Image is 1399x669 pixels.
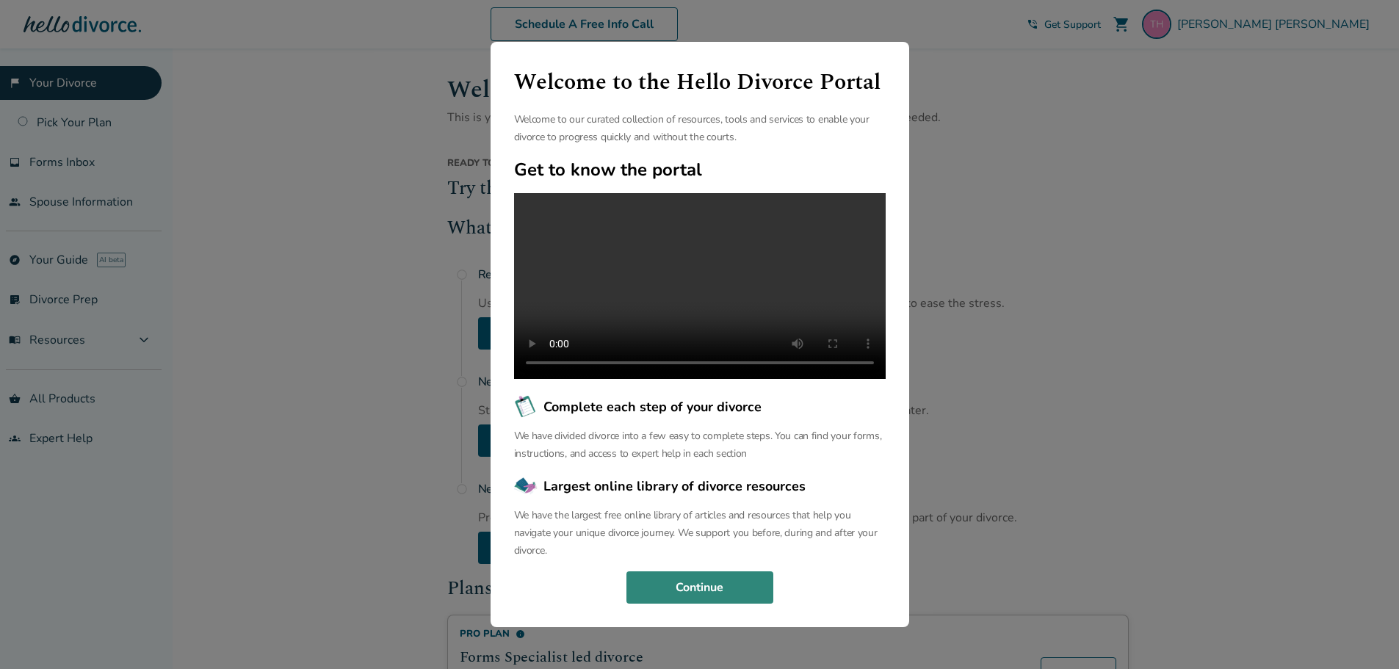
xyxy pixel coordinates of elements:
iframe: Chat Widget [1326,599,1399,669]
button: Continue [626,571,773,604]
p: We have the largest free online library of articles and resources that help you navigate your uni... [514,507,886,560]
h2: Get to know the portal [514,158,886,181]
p: Welcome to our curated collection of resources, tools and services to enable your divorce to prog... [514,111,886,146]
h1: Welcome to the Hello Divorce Portal [514,65,886,99]
p: We have divided divorce into a few easy to complete steps. You can find your forms, instructions,... [514,427,886,463]
span: Largest online library of divorce resources [543,477,806,496]
img: Complete each step of your divorce [514,395,538,419]
img: Largest online library of divorce resources [514,474,538,498]
span: Complete each step of your divorce [543,397,762,416]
